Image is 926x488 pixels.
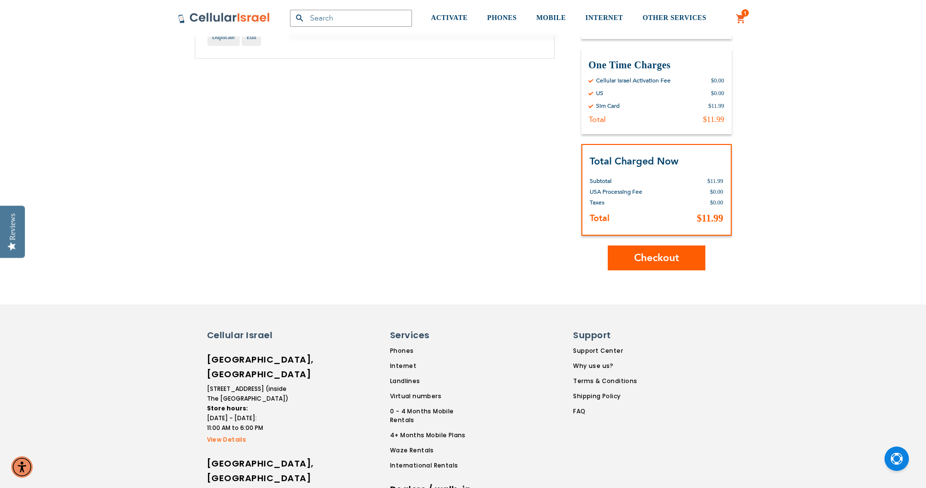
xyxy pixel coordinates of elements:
a: Phones [390,346,479,355]
th: Taxes [590,197,679,208]
strong: Total [590,212,610,224]
strong: Total Charged Now [590,155,679,168]
button: Checkout [608,245,705,270]
span: MOBILE [536,14,566,21]
strong: Store hours: [207,404,248,412]
input: Search [290,10,412,27]
a: FAQ [573,407,637,416]
div: Reviews [8,213,17,240]
a: Support Center [573,346,637,355]
li: [STREET_ADDRESS] (inside The [GEOGRAPHIC_DATA]) [DATE] - [DATE]: 11:00 AM to 6:00 PM [207,384,290,433]
span: ACTIVATE [431,14,468,21]
div: $0.00 [711,77,724,84]
span: OTHER SERVICES [642,14,706,21]
span: $0.00 [710,199,723,206]
span: $0.00 [710,188,723,195]
a: Shipping Policy [573,392,637,401]
span: $11.99 [707,178,723,184]
div: Accessibility Menu [11,456,33,478]
h6: Support [573,329,631,342]
h6: Services [390,329,473,342]
span: $11.99 [697,213,723,224]
a: Landlines [390,377,479,386]
a: Duplicate [207,28,240,46]
h3: One Time Charges [589,59,724,72]
img: Cellular Israel Logo [178,12,270,24]
span: Edit [247,34,256,41]
div: $0.00 [711,89,724,97]
h6: [GEOGRAPHIC_DATA], [GEOGRAPHIC_DATA] [207,352,290,382]
h6: [GEOGRAPHIC_DATA], [GEOGRAPHIC_DATA] [207,456,290,486]
a: Waze Rentals [390,446,479,455]
a: Virtual numbers [390,392,479,401]
a: View Details [207,435,290,444]
span: INTERNET [585,14,623,21]
span: 1 [743,9,747,17]
a: Edit [242,28,261,46]
div: Sim Card [596,102,619,110]
span: Duplicate [212,34,235,41]
a: International Rentals [390,461,479,470]
span: Checkout [634,251,679,265]
div: Total [589,115,606,124]
a: Internet [390,362,479,370]
a: 4+ Months Mobile Plans [390,431,479,440]
a: Why use us? [573,362,637,370]
th: Subtotal [590,168,679,186]
a: 1 [736,13,746,25]
div: $11.99 [708,102,724,110]
div: $11.99 [703,115,724,124]
a: 0 - 4 Months Mobile Rentals [390,407,479,425]
a: Terms & Conditions [573,377,637,386]
div: US [596,89,603,97]
span: PHONES [487,14,517,21]
div: Cellular Israel Activation Fee [596,77,671,84]
h6: Cellular Israel [207,329,290,342]
span: USA Processing Fee [590,188,642,196]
